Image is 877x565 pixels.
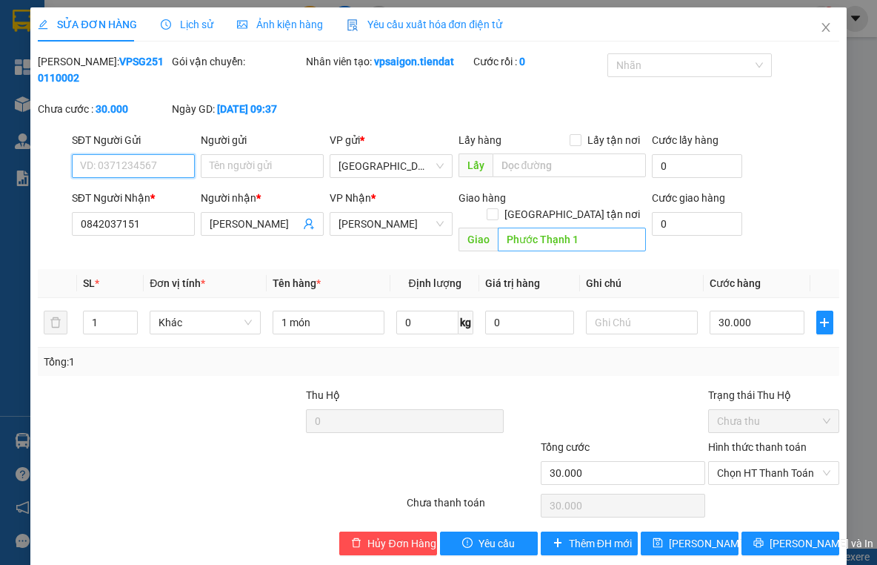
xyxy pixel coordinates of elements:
[273,277,321,289] span: Tên hàng
[652,154,742,178] input: Cước lấy hàng
[173,77,195,93] span: DĐ:
[581,132,646,148] span: Lấy tận nơi
[306,389,340,401] span: Thu Hộ
[652,134,718,146] label: Cước lấy hàng
[653,538,663,549] span: save
[541,441,590,453] span: Tổng cước
[753,538,764,549] span: printer
[72,190,195,206] div: SĐT Người Nhận
[38,19,136,30] span: SỬA ĐƠN HÀNG
[717,462,830,484] span: Chọn HT Thanh Toán
[710,277,761,289] span: Cước hàng
[201,132,324,148] div: Người gửi
[458,134,501,146] span: Lấy hàng
[367,535,436,552] span: Hủy Đơn Hàng
[13,13,163,46] div: [GEOGRAPHIC_DATA]
[150,277,205,289] span: Đơn vị tính
[330,132,453,148] div: VP gửi
[38,19,48,30] span: edit
[586,311,697,334] input: Ghi Chú
[458,192,506,204] span: Giao hàng
[462,538,473,549] span: exclamation-circle
[669,535,787,552] span: [PERSON_NAME] thay đổi
[641,532,738,555] button: save[PERSON_NAME] thay đổi
[306,53,470,70] div: Nhân viên tạo:
[237,19,247,30] span: picture
[330,192,371,204] span: VP Nhận
[458,311,473,334] span: kg
[347,19,359,31] img: icon
[38,101,169,117] div: Chưa cước :
[770,535,873,552] span: [PERSON_NAME] và In
[817,317,832,328] span: plus
[159,311,252,334] span: Khác
[217,103,277,115] b: [DATE] 09:37
[553,538,563,549] span: plus
[172,53,303,70] div: Gói vận chuyển:
[458,153,493,177] span: Lấy
[303,218,315,230] span: user-add
[408,277,461,289] span: Định lượng
[173,14,209,30] span: Nhận:
[541,532,638,555] button: plusThêm ĐH mới
[741,532,839,555] button: printer[PERSON_NAME] và In
[161,19,171,30] span: clock-circle
[173,13,277,30] div: Tân Phú
[347,19,503,30] span: Yêu cầu xuất hóa đơn điện tử
[44,311,67,334] button: delete
[38,53,169,86] div: [PERSON_NAME]:
[273,311,384,334] input: VD: Bàn, Ghế
[172,101,303,117] div: Ngày GD:
[652,192,725,204] label: Cước giao hàng
[708,387,839,403] div: Trạng thái Thu Hộ
[173,69,273,121] span: vựa minh tuấn
[458,228,498,251] span: Giao
[652,212,742,236] input: Cước giao hàng
[708,441,807,453] label: Hình thức thanh toán
[805,7,847,49] button: Close
[498,228,646,251] input: Dọc đường
[173,30,277,48] div: thảo
[83,277,95,289] span: SL
[96,103,128,115] b: 30.000
[717,410,830,432] span: Chưa thu
[173,48,277,69] div: 0973126598
[498,206,646,222] span: [GEOGRAPHIC_DATA] tận nơi
[237,19,323,30] span: Ảnh kiện hàng
[473,53,604,70] div: Cước rồi :
[351,538,361,549] span: delete
[493,153,646,177] input: Dọc đường
[161,19,213,30] span: Lịch sử
[339,532,437,555] button: deleteHủy Đơn Hàng
[519,56,525,67] b: 0
[816,311,833,334] button: plus
[13,13,36,28] span: Gửi:
[580,269,703,298] th: Ghi chú
[478,535,515,552] span: Yêu cầu
[339,213,444,235] span: Tiên Thuỷ
[339,155,444,177] span: Sài Gòn
[405,495,539,521] div: Chưa thanh toán
[374,56,454,67] b: vpsaigon.tiendat
[569,535,632,552] span: Thêm ĐH mới
[72,132,195,148] div: SĐT Người Gửi
[44,354,339,370] div: Tổng: 1
[485,277,540,289] span: Giá trị hàng
[820,22,832,33] span: close
[201,190,324,206] div: Người nhận
[440,532,538,555] button: exclamation-circleYêu cầu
